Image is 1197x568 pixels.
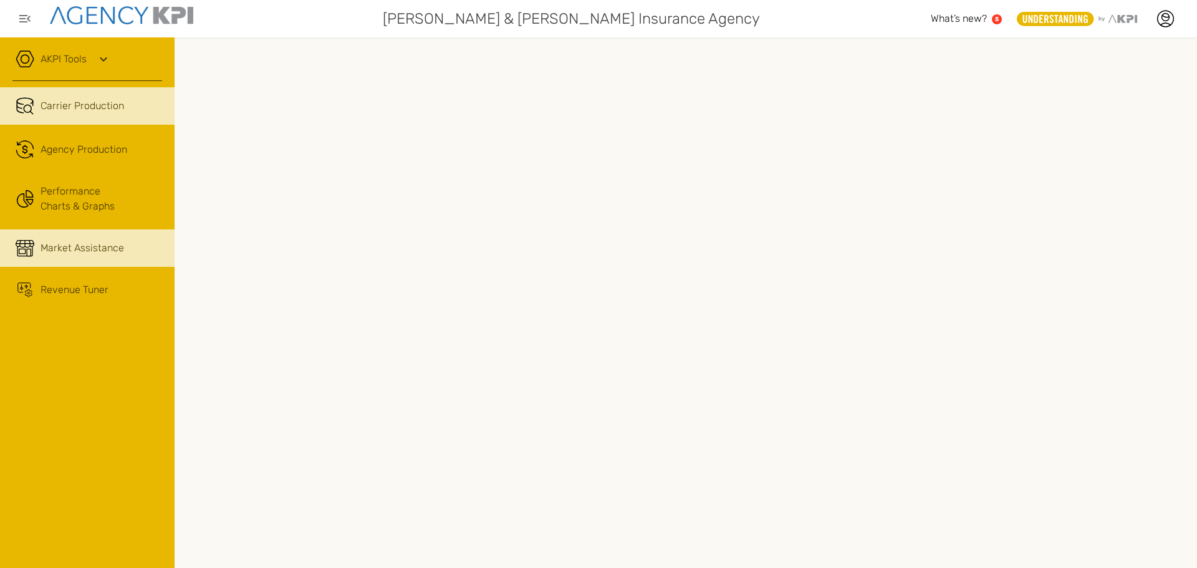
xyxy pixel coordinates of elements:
[41,52,87,67] a: AKPI Tools
[41,142,127,157] span: Agency Production
[41,282,108,297] span: Revenue Tuner
[50,6,193,24] img: agencykpi-logo-550x69-2d9e3fa8.png
[41,99,124,113] span: Carrier Production
[383,7,760,30] span: [PERSON_NAME] & [PERSON_NAME] Insurance Agency
[41,241,124,256] span: Market Assistance
[931,12,987,24] span: What’s new?
[992,14,1002,24] a: 5
[995,16,999,22] text: 5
